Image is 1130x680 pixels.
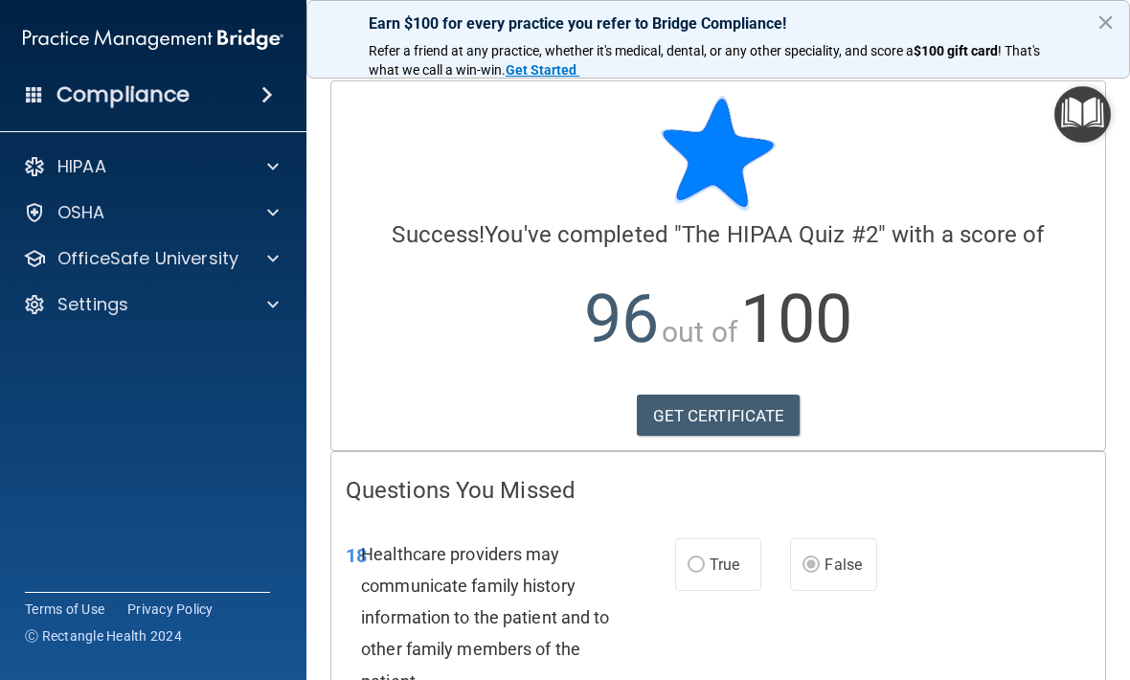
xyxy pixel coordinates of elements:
[57,201,105,224] p: OSHA
[369,14,1068,33] p: Earn $100 for every practice you refer to Bridge Compliance!
[23,293,279,316] a: Settings
[661,96,776,211] img: blue-star-rounded.9d042014.png
[637,395,801,437] a: GET CERTIFICATE
[740,280,852,358] span: 100
[23,155,279,178] a: HIPAA
[506,62,576,78] strong: Get Started
[25,600,104,619] a: Terms of Use
[1096,7,1115,37] button: Close
[914,43,998,58] strong: $100 gift card
[688,558,705,573] input: True
[392,221,485,248] span: Success!
[825,555,862,574] span: False
[802,558,820,573] input: False
[682,221,878,248] span: The HIPAA Quiz #2
[57,247,238,270] p: OfficeSafe University
[662,315,737,349] span: out of
[23,247,279,270] a: OfficeSafe University
[57,293,128,316] p: Settings
[710,555,739,574] span: True
[23,20,283,58] img: PMB logo
[369,43,914,58] span: Refer a friend at any practice, whether it's medical, dental, or any other speciality, and score a
[346,478,1091,503] h4: Questions You Missed
[56,81,190,108] h4: Compliance
[127,600,214,619] a: Privacy Policy
[57,155,106,178] p: HIPAA
[506,62,579,78] a: Get Started
[25,626,182,646] span: Ⓒ Rectangle Health 2024
[346,222,1091,247] h4: You've completed " " with a score of
[346,544,367,567] span: 18
[1054,86,1111,143] button: Open Resource Center
[369,43,1043,78] span: ! That's what we call a win-win.
[23,201,279,224] a: OSHA
[584,280,659,358] span: 96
